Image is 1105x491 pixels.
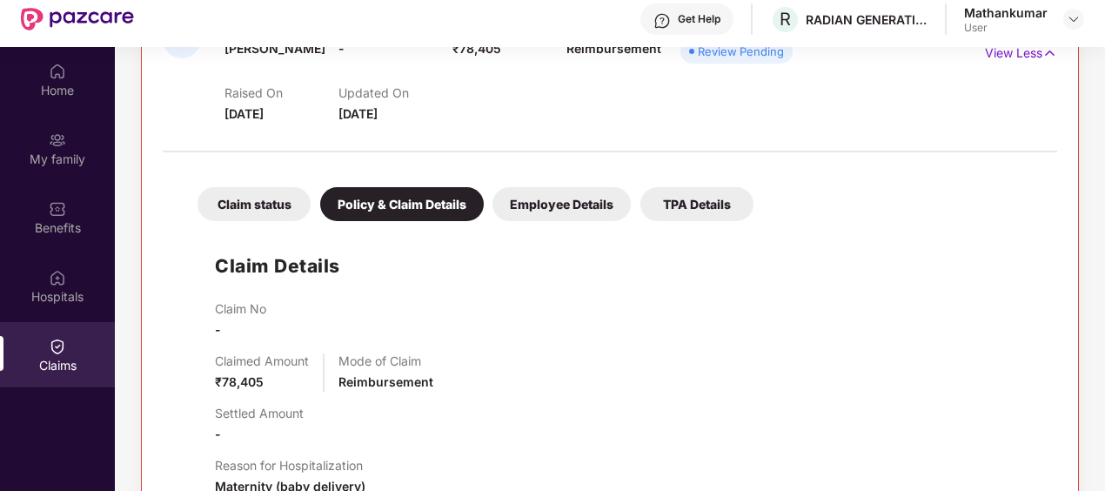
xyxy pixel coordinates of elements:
img: svg+xml;base64,PHN2ZyBpZD0iSG9zcGl0YWxzIiB4bWxucz0iaHR0cDovL3d3dy53My5vcmcvMjAwMC9zdmciIHdpZHRoPS... [49,269,66,286]
div: Get Help [678,12,720,26]
span: Reimbursement [566,41,661,56]
img: svg+xml;base64,PHN2ZyBpZD0iQmVuZWZpdHMiIHhtbG5zPSJodHRwOi8vd3d3LnczLm9yZy8yMDAwL3N2ZyIgd2lkdGg9Ij... [49,200,66,218]
div: TPA Details [640,187,753,221]
img: svg+xml;base64,PHN2ZyBpZD0iSGVscC0zMngzMiIgeG1sbnM9Imh0dHA6Ly93d3cudzMub3JnLzIwMDAvc3ZnIiB3aWR0aD... [653,12,671,30]
div: Policy & Claim Details [320,187,484,221]
p: Updated On [338,85,452,100]
img: svg+xml;base64,PHN2ZyB4bWxucz0iaHR0cDovL3d3dy53My5vcmcvMjAwMC9zdmciIHdpZHRoPSIxNyIgaGVpZ2h0PSIxNy... [1042,44,1057,63]
p: View Less [985,39,1057,63]
span: [DATE] [338,106,378,121]
p: Claim No [215,301,266,316]
div: Mathankumar [964,4,1048,21]
p: Mode of Claim [338,353,433,368]
span: - [338,41,345,56]
span: ₹78,405 [215,374,264,389]
div: Claim status [198,187,311,221]
span: - [215,427,221,441]
img: svg+xml;base64,PHN2ZyBpZD0iSG9tZSIgeG1sbnM9Imh0dHA6Ly93d3cudzMub3JnLzIwMDAvc3ZnIiB3aWR0aD0iMjAiIG... [49,63,66,80]
div: Employee Details [492,187,631,221]
p: Settled Amount [215,406,304,420]
p: Reason for Hospitalization [215,458,365,473]
p: Raised On [224,85,338,100]
h1: Claim Details [215,252,340,280]
img: svg+xml;base64,PHN2ZyBpZD0iQ2xhaW0iIHhtbG5zPSJodHRwOi8vd3d3LnczLm9yZy8yMDAwL3N2ZyIgd2lkdGg9IjIwIi... [49,338,66,355]
span: R [780,9,791,30]
div: Review Pending [698,43,784,60]
div: RADIAN GENERATION INDIA PRIVATE LIMITED [806,11,928,28]
span: [PERSON_NAME] [224,41,325,56]
span: Reimbursement [338,374,433,389]
img: svg+xml;base64,PHN2ZyB3aWR0aD0iMjAiIGhlaWdodD0iMjAiIHZpZXdCb3g9IjAgMCAyMCAyMCIgZmlsbD0ibm9uZSIgeG... [49,131,66,149]
img: New Pazcare Logo [21,8,134,30]
div: User [964,21,1048,35]
p: Claimed Amount [215,353,309,368]
span: - [215,322,221,337]
span: ₹78,405 [452,41,501,56]
img: svg+xml;base64,PHN2ZyBpZD0iRHJvcGRvd24tMzJ4MzIiIHhtbG5zPSJodHRwOi8vd3d3LnczLm9yZy8yMDAwL3N2ZyIgd2... [1067,12,1081,26]
span: [DATE] [224,106,264,121]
